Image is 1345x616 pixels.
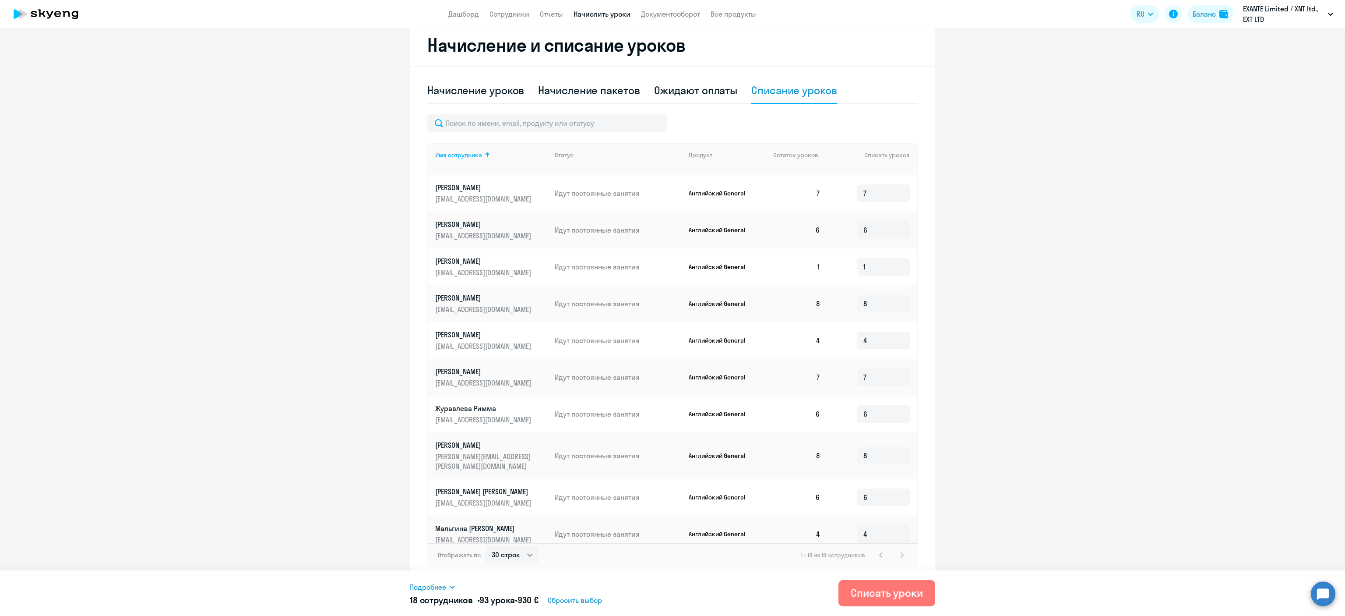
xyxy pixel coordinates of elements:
[435,330,548,351] a: [PERSON_NAME][EMAIL_ADDRESS][DOMAIN_NAME]
[689,263,754,271] p: Английский General
[435,256,533,266] p: [PERSON_NAME]
[435,151,548,159] div: Имя сотрудника
[766,322,827,359] td: 4
[435,440,533,450] p: [PERSON_NAME]
[435,219,533,229] p: [PERSON_NAME]
[766,248,827,285] td: 1
[851,586,923,600] div: Списать уроки
[689,452,754,460] p: Английский General
[555,492,682,502] p: Идут постоянные занятия
[773,151,827,159] div: Остаток уроков
[689,300,754,308] p: Английский General
[435,304,533,314] p: [EMAIL_ADDRESS][DOMAIN_NAME]
[555,262,682,272] p: Идут постоянные занятия
[555,451,682,460] p: Идут постоянные занятия
[1137,9,1144,19] span: RU
[435,487,548,508] a: [PERSON_NAME] [PERSON_NAME][EMAIL_ADDRESS][DOMAIN_NAME]
[1243,4,1324,25] p: ‎EXANTE Limited / XNT ltd., EXT LTD
[689,410,754,418] p: Английский General
[689,530,754,538] p: Английский General
[435,194,533,204] p: [EMAIL_ADDRESS][DOMAIN_NAME]
[435,440,548,471] a: [PERSON_NAME][PERSON_NAME][EMAIL_ADDRESS][PERSON_NAME][DOMAIN_NAME]
[479,595,515,605] span: 93 урока
[435,498,533,508] p: [EMAIL_ADDRESS][DOMAIN_NAME]
[435,268,533,277] p: [EMAIL_ADDRESS][DOMAIN_NAME]
[555,151,682,159] div: Статус
[711,10,756,18] a: Все продукты
[555,372,682,382] p: Идут постоянные занятия
[435,330,533,340] p: [PERSON_NAME]
[1219,10,1228,18] img: balance
[548,595,602,605] span: Сбросить выбор
[1193,9,1216,19] div: Баланс
[555,299,682,308] p: Идут постоянные занятия
[555,225,682,235] p: Идут постоянные занятия
[751,83,837,97] div: Списание уроков
[766,175,827,212] td: 7
[766,516,827,552] td: 4
[435,524,533,533] p: Мальгина [PERSON_NAME]
[766,432,827,479] td: 8
[555,188,682,198] p: Идут постоянные занятия
[427,83,524,97] div: Начисление уроков
[689,226,754,234] p: Английский General
[435,231,533,241] p: [EMAIL_ADDRESS][DOMAIN_NAME]
[435,524,548,545] a: Мальгина [PERSON_NAME][EMAIL_ADDRESS][DOMAIN_NAME]
[689,373,754,381] p: Английский General
[555,336,682,345] p: Идут постоянные занятия
[435,535,533,545] p: [EMAIL_ADDRESS][DOMAIN_NAME]
[773,151,818,159] span: Остаток уроков
[435,256,548,277] a: [PERSON_NAME][EMAIL_ADDRESS][DOMAIN_NAME]
[689,189,754,197] p: Английский General
[555,409,682,419] p: Идут постоянные занятия
[766,212,827,248] td: 6
[410,582,446,592] span: Подробнее
[766,285,827,322] td: 8
[435,367,548,388] a: [PERSON_NAME][EMAIL_ADDRESS][DOMAIN_NAME]
[555,151,574,159] div: Статус
[766,479,827,516] td: 6
[410,594,538,606] h5: 18 сотрудников • •
[489,10,529,18] a: Сотрудники
[538,83,640,97] div: Начисление пакетов
[435,183,533,192] p: [PERSON_NAME]
[435,183,548,204] a: [PERSON_NAME][EMAIL_ADDRESS][DOMAIN_NAME]
[689,493,754,501] p: Английский General
[435,151,482,159] div: Имя сотрудника
[435,452,533,471] p: [PERSON_NAME][EMAIL_ADDRESS][PERSON_NAME][DOMAIN_NAME]
[689,336,754,344] p: Английский General
[427,35,918,56] h2: Начисление и списание уроков
[435,219,548,241] a: [PERSON_NAME][EMAIL_ADDRESS][DOMAIN_NAME]
[540,10,563,18] a: Отчеты
[427,114,667,132] input: Поиск по имени, email, продукту или статусу
[555,529,682,539] p: Идут постоянные занятия
[1187,5,1233,23] button: Балансbalance
[766,359,827,396] td: 7
[1130,5,1159,23] button: RU
[801,551,865,559] span: 1 - 18 из 18 сотрудников
[435,487,533,496] p: [PERSON_NAME] [PERSON_NAME]
[689,151,712,159] div: Продукт
[766,396,827,432] td: 6
[1239,4,1338,25] button: ‎EXANTE Limited / XNT ltd., EXT LTD
[435,367,533,376] p: [PERSON_NAME]
[435,404,533,413] p: Журавлева Римма
[435,341,533,351] p: [EMAIL_ADDRESS][DOMAIN_NAME]
[435,404,548,425] a: Журавлева Римма[EMAIL_ADDRESS][DOMAIN_NAME]
[438,551,482,559] span: Отображать по:
[448,10,479,18] a: Дашборд
[838,580,935,606] button: Списать уроки
[435,293,533,303] p: [PERSON_NAME]
[689,151,767,159] div: Продукт
[827,143,917,167] th: Списать уроков
[435,293,548,314] a: [PERSON_NAME][EMAIL_ADDRESS][DOMAIN_NAME]
[641,10,700,18] a: Документооборот
[435,415,533,425] p: [EMAIL_ADDRESS][DOMAIN_NAME]
[574,10,630,18] a: Начислить уроки
[435,378,533,388] p: [EMAIL_ADDRESS][DOMAIN_NAME]
[654,83,738,97] div: Ожидают оплаты
[518,595,538,605] span: 930 €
